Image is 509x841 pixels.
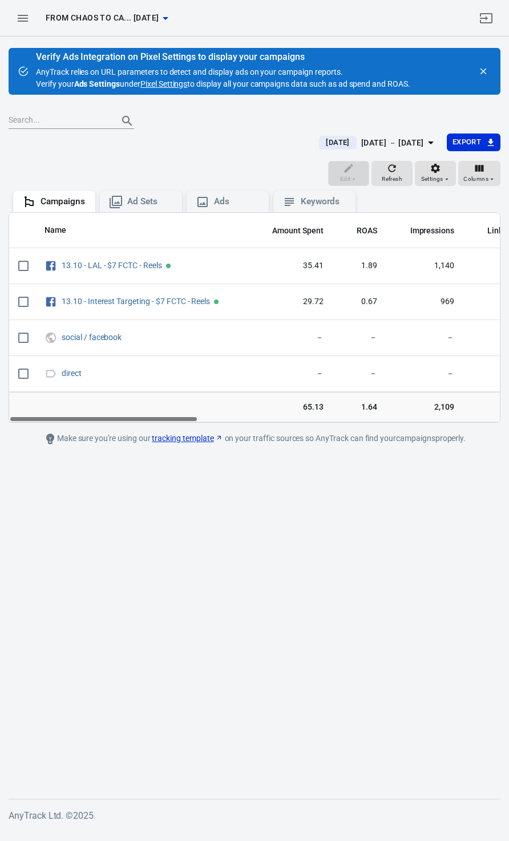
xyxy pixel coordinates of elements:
[357,225,377,237] span: ROAS
[166,264,171,268] span: Active
[74,79,120,88] strong: Ads Settings
[257,296,324,308] span: 29.72
[62,261,162,270] a: 13.10 - LAL - $7 FCTC - Reels
[45,367,57,381] svg: Direct
[257,368,324,379] span: －
[45,259,57,273] svg: Facebook Ads
[342,296,377,308] span: 0.67
[140,78,187,90] a: Pixel Settings
[62,261,164,269] span: 13.10 - LAL - $7 FCTC - Reels
[127,196,173,208] div: Ad Sets
[472,5,500,32] a: Sign out
[342,401,377,413] span: 1.64
[395,401,455,413] span: 2,109
[395,260,455,272] span: 1,140
[62,369,83,377] span: direct
[214,196,260,208] div: Ads
[36,52,410,90] div: AnyTrack relies on URL parameters to detect and display ads on your campaign reports. Verify your...
[410,224,455,237] span: The number of times your ads were on screen.
[45,331,57,345] svg: UTM & Web Traffic
[301,196,346,208] div: Keywords
[62,369,82,378] a: direct
[321,137,354,148] span: [DATE]
[371,161,413,186] button: Refresh
[257,332,324,343] span: －
[257,224,324,237] span: The estimated total amount of money you've spent on your campaign, ad set or ad during its schedule.
[9,213,500,422] div: scrollable content
[342,332,377,343] span: －
[421,174,443,184] span: Settings
[62,333,122,342] a: social / facebook
[475,63,491,79] button: close
[463,174,488,184] span: Columns
[395,368,455,379] span: －
[357,224,377,237] span: The total return on ad spend
[310,134,446,152] button: [DATE][DATE] － [DATE]
[45,225,66,236] span: Name
[9,432,500,446] div: Make sure you're using our on your traffic sources so AnyTrack can find your campaigns properly.
[62,333,123,341] span: social / facebook
[214,300,219,304] span: Active
[257,260,324,272] span: 35.41
[46,11,159,25] span: From Chaos to Calm - TC Checkout 8.10.25
[41,7,172,29] button: From Chaos to Ca... [DATE]
[415,161,456,186] button: Settings
[458,161,500,186] button: Columns
[447,134,500,151] button: Export
[342,260,377,272] span: 1.89
[361,136,424,150] div: [DATE] － [DATE]
[272,224,324,237] span: The estimated total amount of money you've spent on your campaign, ad set or ad during its schedule.
[114,107,141,135] button: Search
[62,297,210,306] a: 13.10 - Interest Targeting - $7 FCTC - Reels
[62,297,212,305] span: 13.10 - Interest Targeting - $7 FCTC - Reels
[395,224,455,237] span: The number of times your ads were on screen.
[45,225,81,236] span: Name
[9,114,109,128] input: Search...
[342,224,377,237] span: The total return on ad spend
[257,401,324,413] span: 65.13
[9,808,500,823] h6: AnyTrack Ltd. © 2025
[382,174,402,184] span: Refresh
[152,432,223,444] a: tracking template
[410,225,455,237] span: Impressions
[41,196,86,208] div: Campaigns
[45,295,57,309] svg: Facebook Ads
[395,296,455,308] span: 969
[395,332,455,343] span: －
[36,51,410,63] div: Verify Ads Integration on Pixel Settings to display your campaigns
[342,368,377,379] span: －
[272,225,324,237] span: Amount Spent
